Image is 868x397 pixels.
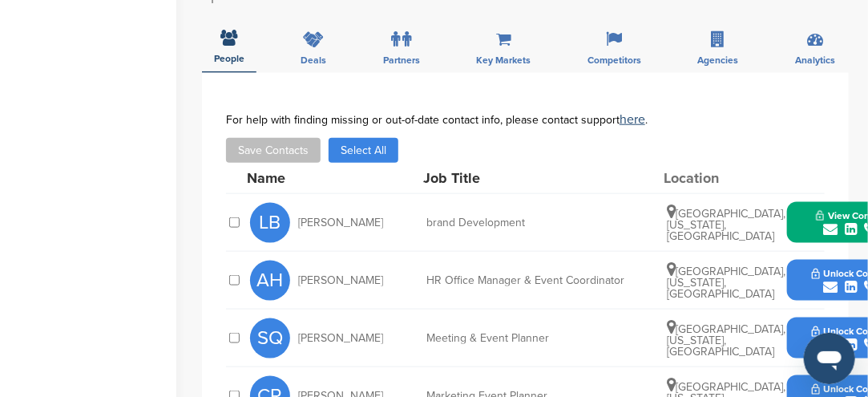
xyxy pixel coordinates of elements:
div: Location [664,171,784,185]
a: here [620,111,645,128]
span: [PERSON_NAME] [298,333,383,344]
span: [PERSON_NAME] [298,217,383,229]
div: HR Office Manager & Event Coordinator [426,275,667,286]
span: [PERSON_NAME] [298,275,383,286]
span: People [214,54,244,63]
button: Select All [329,138,398,163]
button: Save Contacts [226,138,321,163]
span: Deals [301,55,327,65]
div: Job Title [423,171,664,185]
div: Name [247,171,423,185]
span: [GEOGRAPHIC_DATA], [US_STATE], [GEOGRAPHIC_DATA] [667,207,785,243]
span: Analytics [795,55,835,65]
span: Key Markets [477,55,531,65]
div: brand Development [426,217,667,229]
span: LB [250,203,290,243]
span: [GEOGRAPHIC_DATA], [US_STATE], [GEOGRAPHIC_DATA] [667,265,785,301]
span: SQ [250,318,290,359]
span: [GEOGRAPHIC_DATA], [US_STATE], [GEOGRAPHIC_DATA] [667,322,785,359]
div: For help with finding missing or out-of-date contact info, please contact support . [226,113,825,126]
span: Agencies [698,55,739,65]
div: Meeting & Event Planner [426,333,667,344]
span: Competitors [587,55,641,65]
span: Partners [383,55,420,65]
span: AH [250,261,290,301]
iframe: Button to launch messaging window [804,333,855,384]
